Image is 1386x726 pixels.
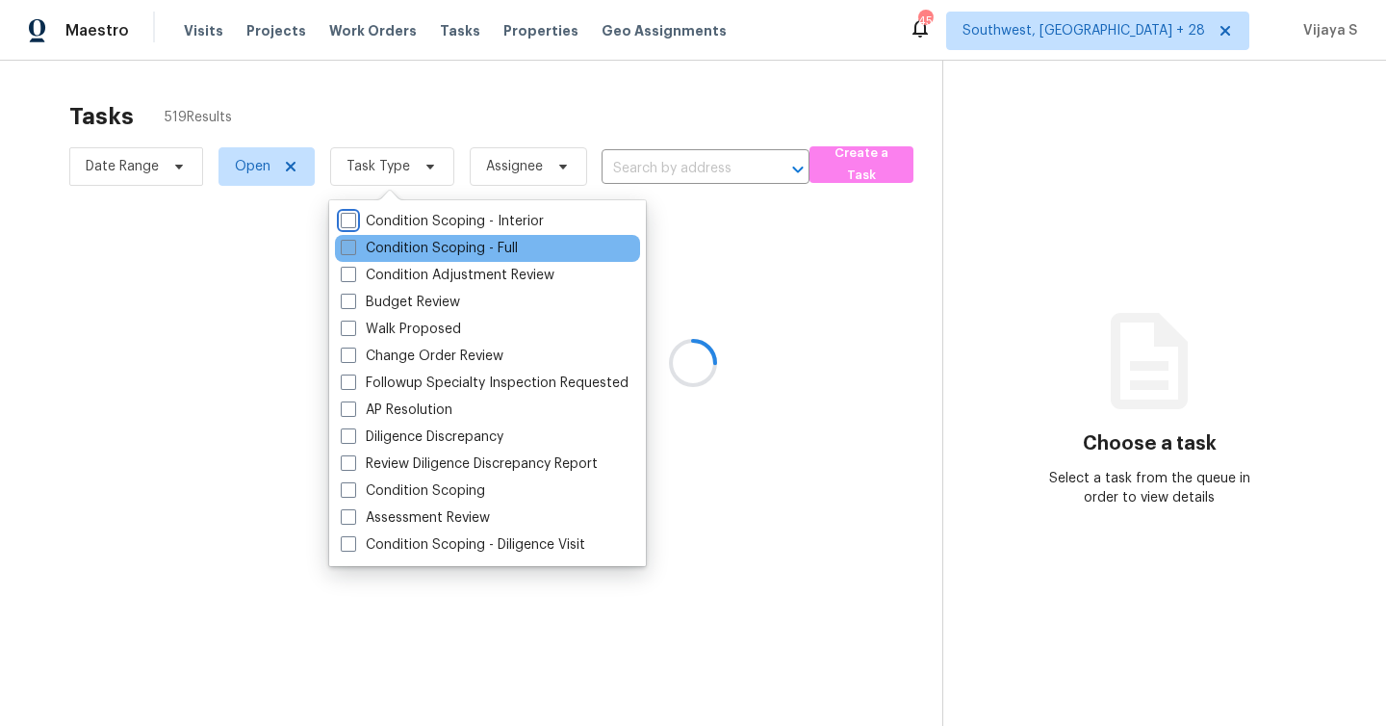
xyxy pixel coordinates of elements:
label: Condition Adjustment Review [341,266,554,285]
label: Condition Scoping [341,481,485,501]
label: Condition Scoping - Full [341,239,518,258]
label: Followup Specialty Inspection Requested [341,374,629,393]
label: Condition Scoping - Interior [341,212,544,231]
label: AP Resolution [341,401,452,420]
div: 455 [918,12,932,31]
label: Walk Proposed [341,320,461,339]
label: Review Diligence Discrepancy Report [341,454,598,474]
label: Diligence Discrepancy [341,428,503,447]
label: Change Order Review [341,347,503,366]
label: Condition Scoping - Diligence Visit [341,535,585,555]
label: Assessment Review [341,508,490,528]
label: Budget Review [341,293,460,312]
